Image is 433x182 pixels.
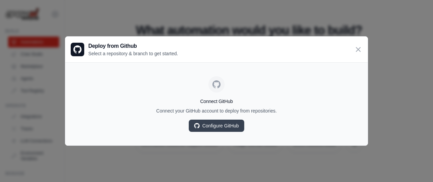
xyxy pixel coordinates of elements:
[399,149,433,182] iframe: Chat Widget
[71,107,362,114] p: Connect your GitHub account to deploy from repositories.
[88,42,178,50] h3: Deploy from Github
[71,98,362,105] h4: Connect GitHub
[88,50,178,57] p: Select a repository & branch to get started.
[189,120,244,132] a: Configure GitHub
